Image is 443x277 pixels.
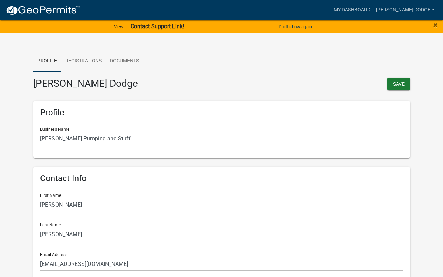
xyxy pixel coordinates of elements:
[111,21,126,32] a: View
[433,21,438,29] button: Close
[433,20,438,30] span: ×
[106,50,143,72] a: Documents
[131,23,184,30] strong: Contact Support Link!
[387,78,410,90] button: Save
[61,50,106,72] a: Registrations
[40,108,403,118] h6: Profile
[33,78,216,90] h3: [PERSON_NAME] Dodge
[276,21,315,32] button: Don't show again
[373,3,437,17] a: [PERSON_NAME] Dodge
[331,3,373,17] a: My Dashboard
[33,50,61,72] a: Profile
[40,174,403,184] h6: Contact Info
